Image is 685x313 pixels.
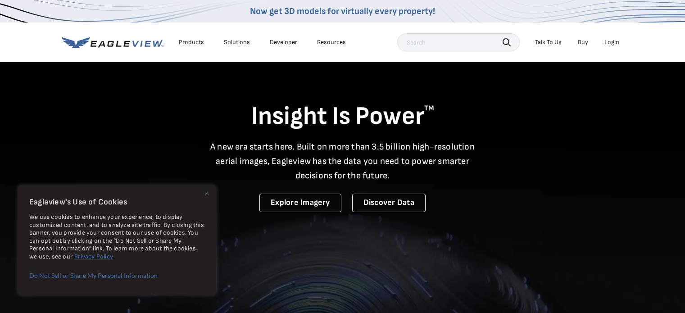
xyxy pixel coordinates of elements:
[224,38,250,46] div: Solutions
[317,38,346,46] div: Resources
[29,268,205,284] button: Do Not Sell or Share My Personal Information
[179,38,204,46] div: Products
[29,213,205,260] p: We use cookies to enhance your experience, to display customized content, and to analyze site tra...
[259,194,341,212] a: Explore Imagery
[424,104,434,113] sup: TM
[535,38,562,46] div: Talk To Us
[270,38,297,46] a: Developer
[250,6,435,17] a: Now get 3D models for virtually every property!
[62,101,624,132] h1: Insight Is Power
[604,38,619,46] div: Login
[29,197,205,208] p: Eagleview's Use of Cookies
[18,186,216,295] div: Eagleview's Use of Cookies
[74,252,113,261] a: Privacy Policy
[205,191,209,195] img: Close
[352,194,426,212] a: Discover Data
[201,188,212,199] button: Close
[205,140,481,183] p: A new era starts here. Built on more than 3.5 billion high-resolution aerial images, Eagleview ha...
[397,33,520,51] input: Search
[578,38,588,46] a: Buy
